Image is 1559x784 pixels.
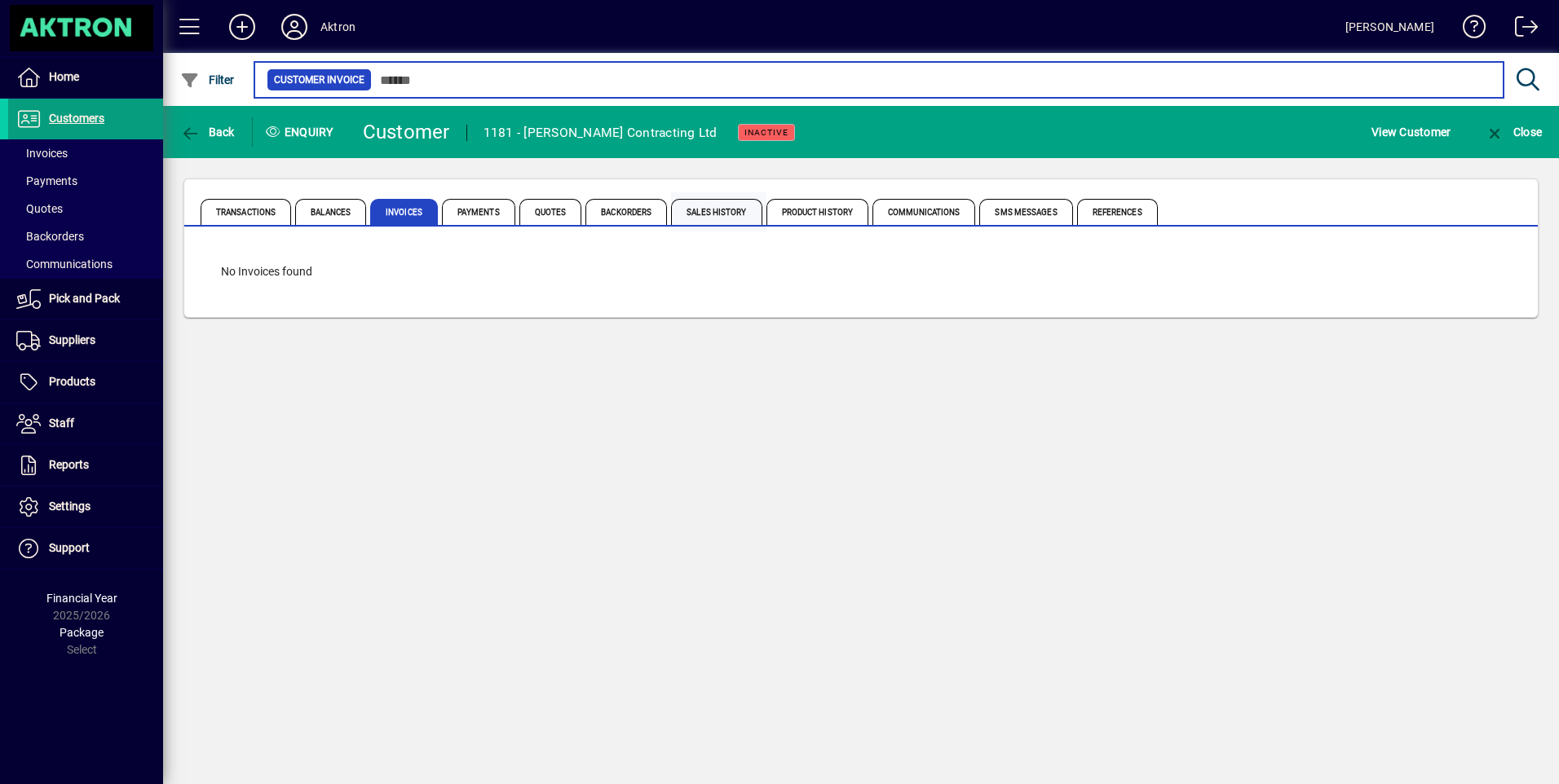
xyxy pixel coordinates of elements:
span: Backorders [16,230,84,243]
span: Transactions [201,199,291,225]
button: View Customer [1367,117,1455,147]
span: Communications [872,199,975,225]
button: Add [216,12,268,42]
span: References [1077,199,1158,225]
span: Financial Year [46,592,117,605]
span: Suppliers [49,333,95,346]
a: Products [8,362,163,403]
span: Payments [16,174,77,187]
a: Invoices [8,139,163,167]
div: No Invoices found [205,247,1517,297]
span: Invoices [370,199,438,225]
span: View Customer [1371,119,1451,145]
span: Products [49,375,95,388]
a: Quotes [8,195,163,222]
span: Pick and Pack [49,292,120,305]
span: Home [49,70,79,83]
span: Customers [49,112,104,125]
a: Home [8,57,163,98]
a: Backorders [8,222,163,250]
a: Communications [8,250,163,278]
a: Knowledge Base [1451,3,1486,56]
span: Inactive [744,127,788,138]
a: Payments [8,167,163,195]
span: Invoices [16,147,68,160]
span: Quotes [519,199,582,225]
a: Reports [8,445,163,486]
span: Communications [16,258,113,271]
a: Logout [1503,3,1539,56]
a: Settings [8,487,163,527]
span: SMS Messages [979,199,1072,225]
div: Aktron [320,14,356,40]
span: Support [49,541,90,554]
a: Support [8,528,163,569]
span: Balances [295,199,366,225]
span: Payments [442,199,515,225]
div: Customer [363,119,450,145]
span: Customer Invoice [274,72,364,88]
div: Enquiry [253,119,351,145]
button: Profile [268,12,320,42]
a: Staff [8,403,163,444]
a: Suppliers [8,320,163,361]
span: Staff [49,416,74,429]
span: Package [60,626,104,639]
span: Quotes [16,202,63,215]
button: Filter [176,65,239,95]
app-page-header-button: Back [163,117,253,147]
span: Sales History [671,199,762,225]
div: [PERSON_NAME] [1345,14,1434,40]
span: Product History [766,199,869,225]
span: Back [180,126,235,139]
button: Close [1481,117,1546,147]
a: Pick and Pack [8,279,163,319]
div: 1181 - [PERSON_NAME] Contracting Ltd [484,120,718,146]
span: Close [1485,126,1542,139]
span: Filter [180,73,235,86]
button: Back [176,117,239,147]
span: Reports [49,458,89,471]
span: Settings [49,500,91,513]
app-page-header-button: Close enquiry [1468,117,1559,147]
span: Backorders [585,199,667,225]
